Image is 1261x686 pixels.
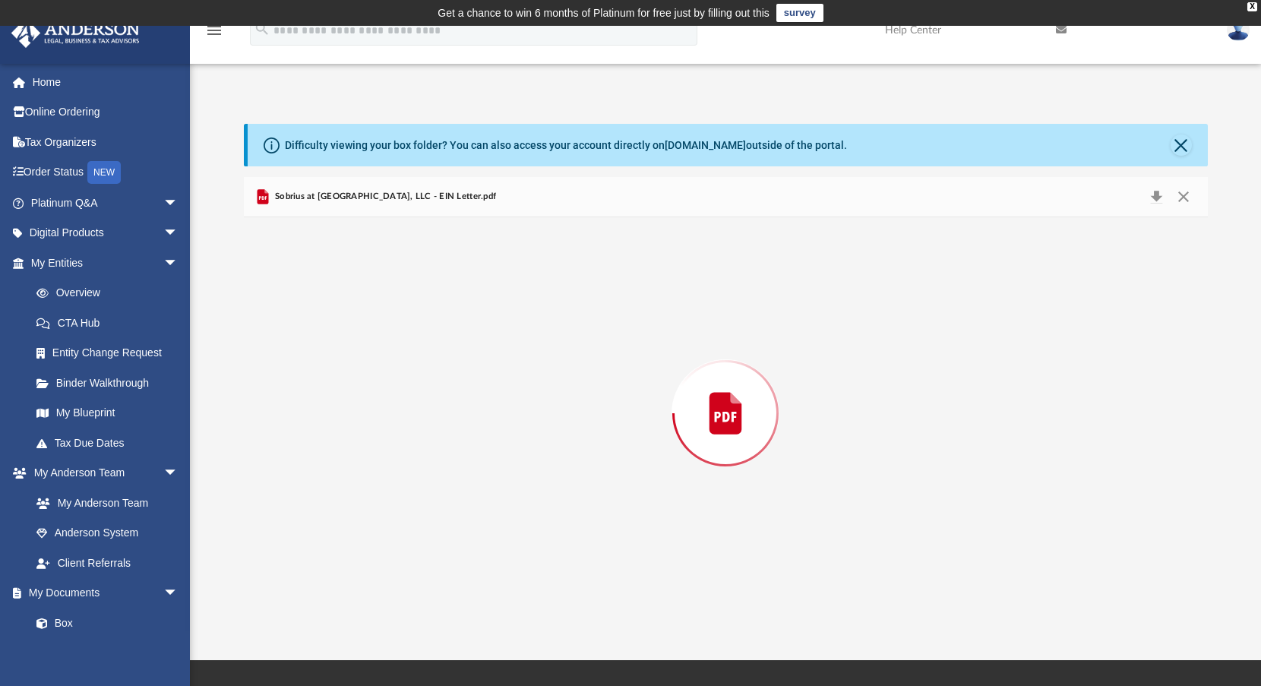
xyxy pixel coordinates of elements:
i: menu [205,21,223,40]
a: My Anderson Teamarrow_drop_down [11,458,194,488]
a: Anderson System [21,518,194,548]
a: Tax Organizers [11,127,201,157]
i: search [254,21,270,37]
a: My Anderson Team [21,488,186,518]
img: Anderson Advisors Platinum Portal [7,18,144,48]
a: My Documentsarrow_drop_down [11,578,194,609]
div: Difficulty viewing your box folder? You can also access your account directly on outside of the p... [285,138,847,153]
button: Close [1171,134,1192,156]
a: [DOMAIN_NAME] [665,139,746,151]
a: CTA Hub [21,308,201,338]
button: Download [1143,186,1171,207]
a: Client Referrals [21,548,194,578]
a: Binder Walkthrough [21,368,201,398]
div: Preview [244,177,1208,609]
a: My Entitiesarrow_drop_down [11,248,201,278]
span: arrow_drop_down [163,188,194,219]
a: Overview [21,278,201,308]
span: arrow_drop_down [163,248,194,279]
span: arrow_drop_down [163,218,194,249]
a: menu [205,29,223,40]
a: My Blueprint [21,398,194,428]
a: Entity Change Request [21,338,201,368]
span: Sobrius at [GEOGRAPHIC_DATA], LLC - EIN Letter.pdf [272,190,497,204]
img: User Pic [1227,19,1250,41]
a: Order StatusNEW [11,157,201,188]
div: NEW [87,161,121,184]
a: Tax Due Dates [21,428,201,458]
a: Platinum Q&Aarrow_drop_down [11,188,201,218]
span: arrow_drop_down [163,578,194,609]
span: arrow_drop_down [163,458,194,489]
a: Digital Productsarrow_drop_down [11,218,201,248]
a: Home [11,67,201,97]
div: close [1247,2,1257,11]
a: survey [776,4,823,22]
div: Get a chance to win 6 months of Platinum for free just by filling out this [438,4,770,22]
a: Box [21,608,186,638]
a: Online Ordering [11,97,201,128]
button: Close [1170,186,1197,207]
